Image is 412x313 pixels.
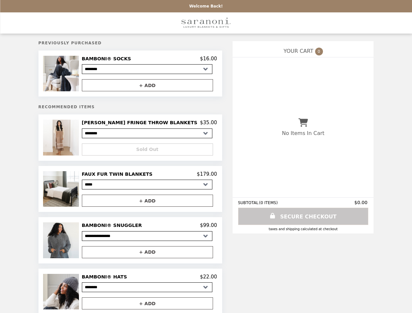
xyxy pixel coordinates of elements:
[82,128,212,138] select: Select a product variant
[259,201,278,205] span: ( 0 ITEMS )
[82,180,212,189] select: Select a product variant
[238,227,368,231] div: Taxes and Shipping calculated at checkout
[43,120,80,155] img: CHENILLE FRINGE THROW BLANKETS
[189,4,223,8] p: Welcome Back!
[43,274,80,309] img: BAMBONI® HATS
[82,120,200,126] h2: [PERSON_NAME] FRINGE THROW BLANKETS
[38,41,222,45] h5: Previously Purchased
[200,56,217,62] p: $16.00
[238,201,259,205] span: SUBTOTAL
[200,274,217,280] p: $22.00
[43,222,80,258] img: BAMBONI® SNUGGLER
[82,231,212,241] select: Select a product variant
[82,246,213,258] button: + ADD
[82,79,213,91] button: + ADD
[315,48,323,55] span: 0
[282,130,324,136] p: No Items In Cart
[82,64,212,74] select: Select a product variant
[43,171,80,207] img: FAUX FUR TWIN BLANKETS
[82,222,145,228] h2: BAMBONI® SNUGGLER
[43,56,80,91] img: BAMBONI® SOCKS
[82,274,130,280] h2: BAMBONI® HATS
[82,282,212,292] select: Select a product variant
[197,171,217,177] p: $179.00
[283,48,313,54] span: YOUR CART
[354,200,368,205] span: $0.00
[200,120,217,126] p: $35.00
[82,297,213,309] button: + ADD
[82,56,134,62] h2: BAMBONI® SOCKS
[181,16,231,30] img: Brand Logo
[82,171,155,177] h2: FAUX FUR TWIN BLANKETS
[200,222,217,228] p: $99.00
[38,105,222,109] h5: Recommended Items
[82,195,213,207] button: + ADD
